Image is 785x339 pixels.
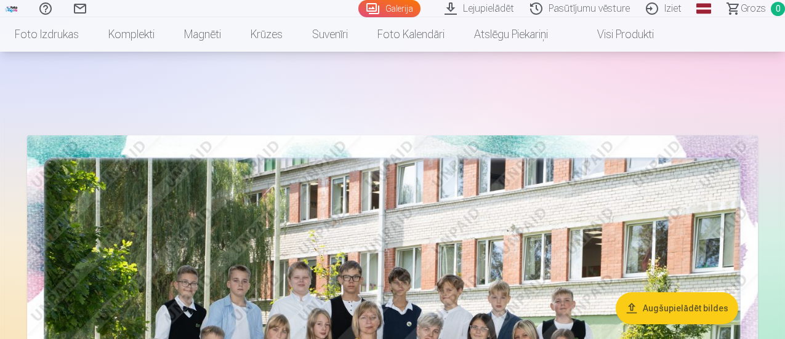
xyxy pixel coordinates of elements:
[5,5,18,12] img: /fa1
[616,292,738,324] button: Augšupielādēt bildes
[771,2,785,16] span: 0
[169,17,236,52] a: Magnēti
[741,1,766,16] span: Grozs
[363,17,459,52] a: Foto kalendāri
[236,17,297,52] a: Krūzes
[459,17,563,52] a: Atslēgu piekariņi
[563,17,669,52] a: Visi produkti
[297,17,363,52] a: Suvenīri
[94,17,169,52] a: Komplekti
